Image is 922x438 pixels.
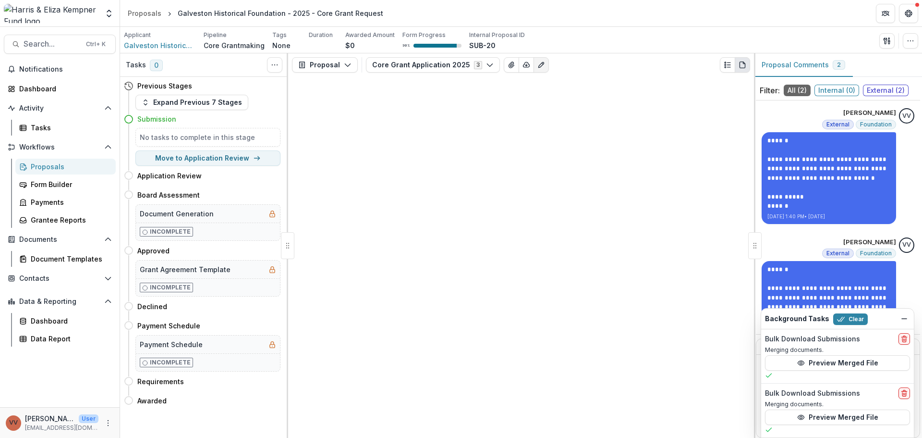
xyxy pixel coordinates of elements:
[765,346,910,354] p: Merging documents.
[469,31,525,39] p: Internal Proposal ID
[902,242,911,248] div: Vivian Victoria
[4,232,116,247] button: Open Documents
[137,246,170,256] h4: Approved
[833,313,868,325] button: Clear
[898,313,910,325] button: Dismiss
[15,176,116,192] a: Form Builder
[204,31,227,39] p: Pipeline
[402,31,446,39] p: Form Progress
[15,212,116,228] a: Grantee Reports
[204,40,265,50] p: Core Grantmaking
[4,294,116,309] button: Open Data & Reporting
[898,388,910,399] button: delete
[124,6,387,20] nav: breadcrumb
[15,159,116,175] a: Proposals
[19,143,100,151] span: Workflows
[150,60,163,71] span: 0
[124,31,151,39] p: Applicant
[24,39,80,49] span: Search...
[137,396,167,406] h4: Awarded
[137,114,176,124] h4: Submission
[19,84,108,94] div: Dashboard
[534,57,549,73] button: Edit as form
[150,283,191,292] p: Incomplete
[19,104,100,113] span: Activity
[860,250,892,257] span: Foundation
[150,227,191,236] p: Incomplete
[137,321,200,331] h4: Payment Schedule
[4,4,98,23] img: Harris & Eliza Kempner Fund logo
[137,171,202,181] h4: Application Review
[4,35,116,54] button: Search...
[31,162,108,172] div: Proposals
[843,108,896,118] p: [PERSON_NAME]
[899,4,918,23] button: Get Help
[31,197,108,207] div: Payments
[814,85,859,96] span: Internal ( 0 )
[267,57,282,73] button: Toggle View Cancelled Tasks
[4,100,116,116] button: Open Activity
[15,313,116,329] a: Dashboard
[292,57,358,73] button: Proposal
[31,334,108,344] div: Data Report
[137,376,184,387] h4: Requirements
[15,120,116,136] a: Tasks
[102,417,114,429] button: More
[720,57,735,73] button: Plaintext view
[25,413,75,424] p: [PERSON_NAME]
[84,39,108,50] div: Ctrl + K
[128,8,161,18] div: Proposals
[765,335,860,343] h2: Bulk Download Submissions
[760,85,780,96] p: Filter:
[124,6,165,20] a: Proposals
[150,358,191,367] p: Incomplete
[137,190,200,200] h4: Board Assessment
[4,62,116,77] button: Notifications
[754,53,853,77] button: Proposal Comments
[140,264,230,275] h5: Grant Agreement Template
[31,254,108,264] div: Document Templates
[19,275,100,283] span: Contacts
[178,8,383,18] div: Galveston Historical Foundation - 2025 - Core Grant Request
[898,333,910,345] button: delete
[9,420,18,426] div: Vivian Victoria
[876,4,895,23] button: Partners
[765,389,860,398] h2: Bulk Download Submissions
[469,40,496,50] p: SUB-20
[902,113,911,119] div: Vivian Victoria
[765,400,910,409] p: Merging documents.
[767,213,890,220] p: [DATE] 1:40 PM • [DATE]
[15,194,116,210] a: Payments
[15,251,116,267] a: Document Templates
[140,132,276,142] h5: No tasks to complete in this stage
[79,414,98,423] p: User
[272,31,287,39] p: Tags
[863,85,909,96] span: External ( 2 )
[19,236,100,244] span: Documents
[309,31,333,39] p: Duration
[137,301,167,312] h4: Declined
[826,121,849,128] span: External
[826,250,849,257] span: External
[124,40,196,50] a: Galveston Historical Foundation
[31,215,108,225] div: Grantee Reports
[4,271,116,286] button: Open Contacts
[4,81,116,97] a: Dashboard
[19,65,112,74] span: Notifications
[345,40,355,50] p: $0
[784,85,811,96] span: All ( 2 )
[765,315,829,323] h2: Background Tasks
[102,4,116,23] button: Open entity switcher
[31,179,108,189] div: Form Builder
[31,316,108,326] div: Dashboard
[4,139,116,155] button: Open Workflows
[31,123,108,133] div: Tasks
[140,209,214,219] h5: Document Generation
[366,57,500,73] button: Core Grant Application 20253
[837,62,841,68] span: 2
[765,355,910,371] button: Preview Merged File
[272,40,291,50] p: None
[135,95,248,110] button: Expand Previous 7 Stages
[843,238,896,247] p: [PERSON_NAME]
